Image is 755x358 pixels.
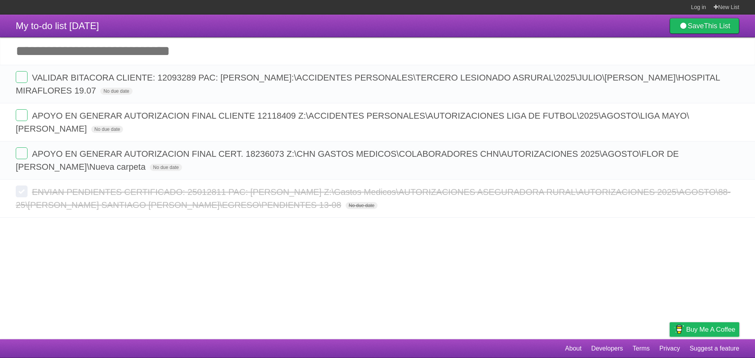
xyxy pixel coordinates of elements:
[674,323,684,336] img: Buy me a coffee
[633,341,650,356] a: Terms
[670,18,739,34] a: SaveThis List
[16,149,679,172] span: APOYO EN GENERAR AUTORIZACION FINAL CERT. 18236073 Z:\CHN GASTOS MEDICOS\COLABORADORES CHN\AUTORI...
[670,322,739,337] a: Buy me a coffee
[690,341,739,356] a: Suggest a feature
[565,341,582,356] a: About
[100,88,132,95] span: No due date
[16,111,689,134] span: APOYO EN GENERAR AUTORIZACION FINAL CLIENTE 12118409 Z:\ACCIDENTES PERSONALES\AUTORIZACIONES LIGA...
[659,341,680,356] a: Privacy
[704,22,730,30] b: This List
[16,71,28,83] label: Done
[16,109,28,121] label: Done
[16,20,99,31] span: My to-do list [DATE]
[91,126,123,133] span: No due date
[16,73,720,95] span: VALIDAR BITACORA CLIENTE: 12093289 PAC: [PERSON_NAME]:\ACCIDENTES PERSONALES\TERCERO LESIONADO AS...
[16,185,28,197] label: Done
[346,202,377,209] span: No due date
[16,147,28,159] label: Done
[150,164,182,171] span: No due date
[591,341,623,356] a: Developers
[16,187,731,210] span: ENVIAN PENDIENTES CERTIFICADO: 25012811 PAC: [PERSON_NAME] Z:\Gastos Medicos\AUTORIZACIONES ASEGU...
[686,323,735,336] span: Buy me a coffee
